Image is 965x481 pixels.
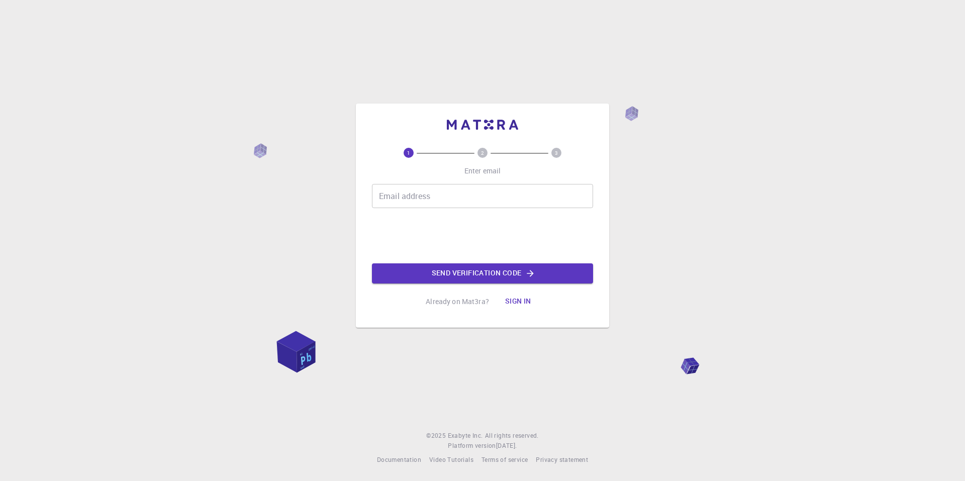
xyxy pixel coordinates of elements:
[496,441,517,449] span: [DATE] .
[372,263,593,283] button: Send verification code
[406,216,559,255] iframe: reCAPTCHA
[481,455,528,463] span: Terms of service
[429,455,473,463] span: Video Tutorials
[497,292,539,312] button: Sign in
[536,455,588,463] span: Privacy statement
[429,455,473,465] a: Video Tutorials
[448,431,483,441] a: Exabyte Inc.
[426,297,489,307] p: Already on Mat3ra?
[377,455,421,463] span: Documentation
[481,455,528,465] a: Terms of service
[377,455,421,465] a: Documentation
[481,149,484,156] text: 2
[555,149,558,156] text: 3
[464,166,501,176] p: Enter email
[485,431,539,441] span: All rights reserved.
[496,441,517,451] a: [DATE].
[536,455,588,465] a: Privacy statement
[407,149,410,156] text: 1
[426,431,447,441] span: © 2025
[448,431,483,439] span: Exabyte Inc.
[448,441,496,451] span: Platform version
